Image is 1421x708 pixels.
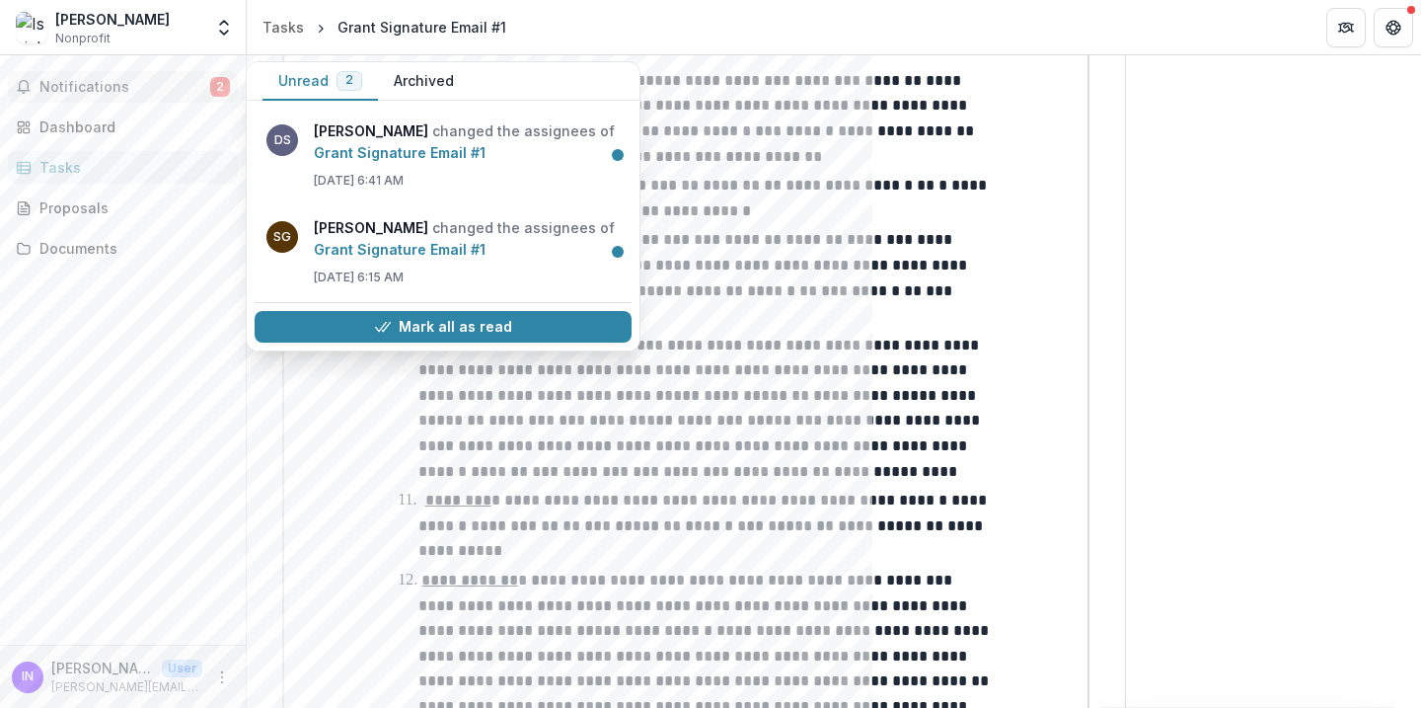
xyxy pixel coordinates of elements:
p: changed the assignees of [314,120,620,164]
button: More [210,666,234,689]
span: Nonprofit [55,30,111,47]
div: Grant Signature Email #1 [337,17,506,38]
div: Tasks [39,157,222,178]
div: Dashboard [39,117,222,137]
a: Grant Signature Email #1 [314,241,486,258]
button: Mark all as read [255,311,632,343]
div: Proposals [39,197,222,218]
p: [PERSON_NAME] [51,658,154,678]
a: Proposals [8,192,238,224]
div: Documents [39,238,222,259]
img: Isaiah J Nelson [16,12,47,43]
a: Tasks [8,151,238,184]
span: 2 [345,73,353,87]
div: [PERSON_NAME] [55,9,170,30]
a: Dashboard [8,111,238,143]
a: Grant Signature Email #1 [314,144,486,161]
a: Tasks [255,13,312,41]
button: Notifications2 [8,71,238,103]
button: Unread [262,62,378,101]
p: [PERSON_NAME][EMAIL_ADDRESS][DOMAIN_NAME] [51,678,202,696]
p: User [162,660,202,677]
button: Open entity switcher [210,8,238,47]
p: changed the assignees of [314,217,620,261]
span: Notifications [39,79,210,96]
button: Archived [378,62,470,101]
button: Get Help [1374,8,1413,47]
button: Partners [1326,8,1366,47]
span: 2 [210,77,230,97]
div: Isaiah Nelson [22,670,34,683]
div: Tasks [262,17,304,38]
a: Documents [8,232,238,265]
nav: breadcrumb [255,13,514,41]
